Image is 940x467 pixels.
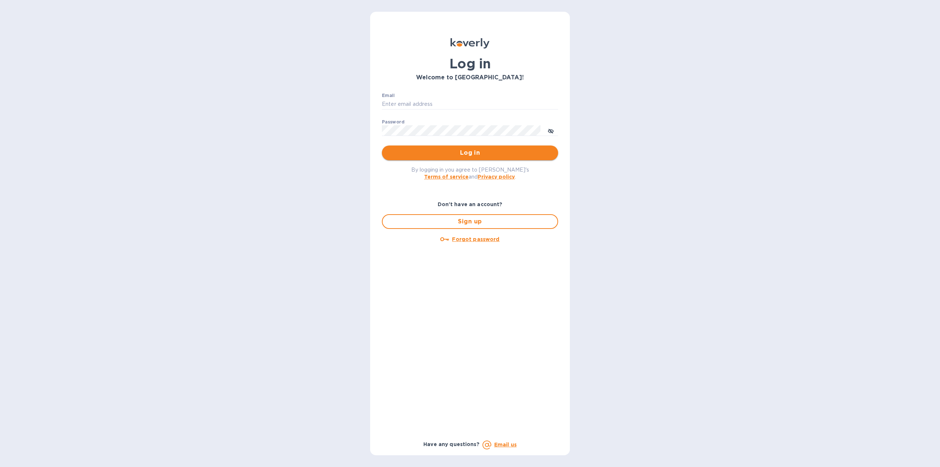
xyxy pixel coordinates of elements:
input: Enter email address [382,99,558,110]
a: Privacy policy [478,174,515,180]
label: Password [382,120,404,124]
button: toggle password visibility [543,123,558,138]
h1: Log in [382,56,558,71]
label: Email [382,93,395,98]
span: Sign up [388,217,552,226]
a: Terms of service [424,174,469,180]
h3: Welcome to [GEOGRAPHIC_DATA]! [382,74,558,81]
span: Log in [388,148,552,157]
b: Don't have an account? [438,201,503,207]
img: Koverly [451,38,489,49]
button: Sign up [382,214,558,229]
span: By logging in you agree to [PERSON_NAME]'s and . [411,167,529,180]
button: Log in [382,146,558,160]
a: Email us [494,442,517,448]
b: Have any questions? [423,441,480,447]
u: Forgot password [452,236,499,242]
